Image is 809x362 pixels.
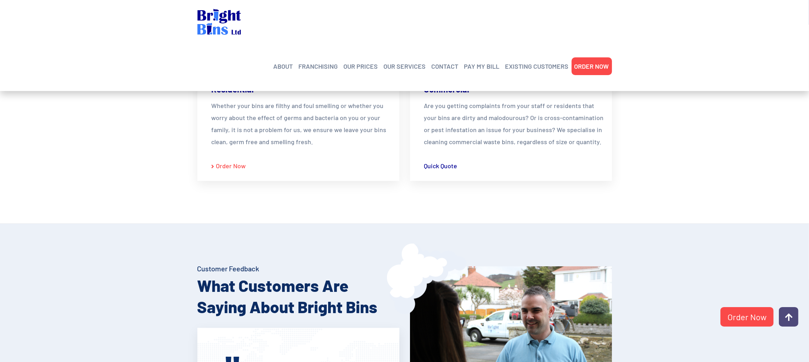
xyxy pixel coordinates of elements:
a: OUR SERVICES [384,61,426,72]
a: Quick Quote [424,160,457,172]
p: Are you getting complaints from your staff or residents that your bins are dirty and malodourous?... [424,100,605,148]
a: ABOUT [274,61,293,72]
a: EXISTING CUSTOMERS [505,61,569,72]
a: OUR PRICES [344,61,378,72]
a: Order Now [212,160,246,172]
a: Order Now [720,307,774,327]
a: ORDER NOW [574,61,609,72]
h2: What Customers Are Saying About Bright Bins [197,275,399,317]
h4: Customer Feedback [197,264,399,273]
p: Whether your bins are filthy and foul smelling or whether you worry about the effect of germs and... [212,100,392,148]
a: CONTACT [432,61,459,72]
a: PAY MY BILL [464,61,500,72]
a: FRANCHISING [299,61,338,72]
